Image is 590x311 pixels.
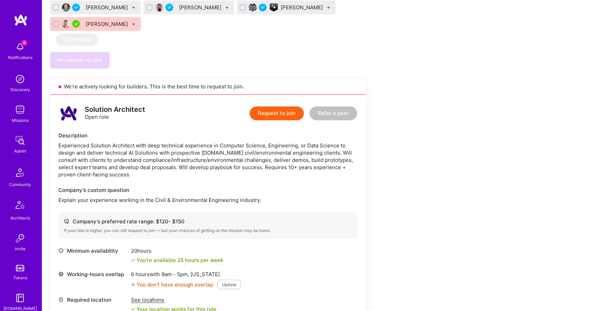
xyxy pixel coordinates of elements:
span: 9am - 5pm , [160,271,190,277]
span: 6 [21,40,27,46]
button: Update [217,280,241,289]
div: [PERSON_NAME] [86,20,129,28]
img: bell [13,40,27,54]
img: User Avatar [62,3,70,11]
img: logo [58,103,79,124]
div: Open role [85,106,145,120]
div: Architects [10,214,30,222]
div: [PERSON_NAME] [281,4,324,11]
i: Bulk Status Update [327,6,330,9]
div: Company’s custom question [58,186,357,194]
img: User Avatar [249,3,257,11]
i: Bulk Status Update [132,6,135,9]
i: icon Check [131,307,135,311]
div: You're available 25 hours per week [131,256,223,263]
img: guide book [13,291,27,305]
i: icon Check [131,258,135,262]
img: discovery [13,72,27,86]
img: A.Teamer in Residence [72,20,80,28]
img: tokens [16,265,24,271]
img: admin teamwork [13,134,27,147]
div: Solution Architect [85,106,145,113]
i: Bulk Status Update [225,6,228,9]
i: icon Location [58,297,64,302]
i: Bulk Status Update [132,23,135,26]
div: [PERSON_NAME] [86,4,129,11]
div: If your rate is higher, you can still request to join — but your chances of getting on the missio... [64,227,352,233]
i: icon Cash [64,218,69,224]
img: Vetted A.Teamer [165,3,174,11]
div: We’re actively looking for builders. This is the best time to request to join. [50,79,365,95]
img: User Avatar [62,20,70,28]
div: Experienced Solution Architect with deep technical experience in Computer Science, Engineering, o... [58,142,357,178]
img: A.I. guild [270,3,278,11]
i: icon World [58,271,64,276]
div: 20 hours [131,247,223,254]
div: Discovery [10,86,30,93]
i: icon Clock [58,248,64,253]
div: See locations [131,296,216,303]
div: Description [58,132,357,139]
div: You don’t have enough overlap [131,281,213,288]
div: Notifications [8,54,32,61]
div: Required location [58,296,128,303]
div: Working-hours overlap [58,270,128,278]
img: logo [14,14,28,26]
img: Vetted A.Teamer [259,3,267,11]
div: Community [9,181,31,188]
p: Explain your experience working in the Civil & Environmental Engineering industry. [58,196,357,204]
img: User Avatar [155,3,163,11]
div: Tokens [13,274,27,281]
button: Refer a peer [309,106,357,120]
div: Invite [15,245,26,252]
button: Show More [56,33,98,46]
div: Minimum availability [58,247,128,254]
div: [PERSON_NAME] [179,4,223,11]
img: Architects [12,198,28,214]
div: Company’s preferred rate range: $ 120 - $ 150 [64,217,352,225]
div: 6 hours with [US_STATE] [131,270,241,278]
img: teamwork [13,103,27,117]
img: Community [12,164,28,181]
button: Request to join [250,106,304,120]
div: Admin [14,147,26,155]
div: Missions [12,117,29,124]
img: Vetted A.Teamer [72,3,80,11]
img: Invite [13,231,27,245]
i: icon CloseOrange [131,282,135,286]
